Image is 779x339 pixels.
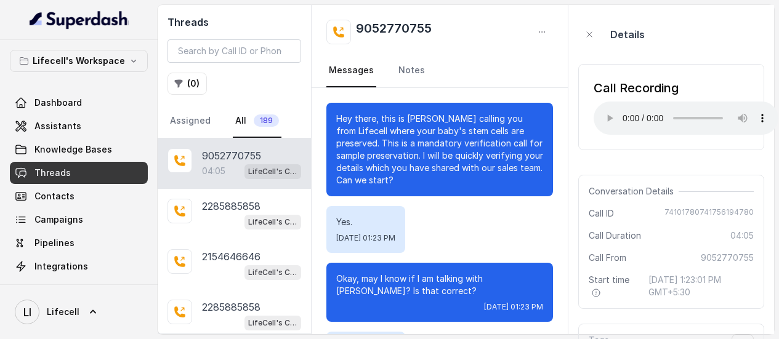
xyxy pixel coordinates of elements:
[10,185,148,207] a: Contacts
[248,166,297,178] p: LifeCell's Call Assistant
[610,27,645,42] p: Details
[202,300,260,314] p: 2285885858
[34,260,88,273] span: Integrations
[10,232,148,254] a: Pipelines
[47,306,79,318] span: Lifecell
[336,233,395,243] span: [DATE] 01:23 PM
[254,114,279,127] span: 189
[730,229,754,242] span: 04:05
[356,20,432,44] h2: 9052770755
[10,295,148,329] a: Lifecell
[589,207,614,220] span: Call ID
[168,15,301,30] h2: Threads
[34,190,75,202] span: Contacts
[648,274,754,298] span: [DATE] 1:23:01 PM GMT+5:30
[589,229,641,242] span: Call Duration
[34,284,88,296] span: API Settings
[248,266,297,279] p: LifeCell's Call Assistant
[34,167,71,179] span: Threads
[664,207,754,220] span: 74101780741756194780
[33,54,125,68] p: Lifecell's Workspace
[594,79,778,97] div: Call Recording
[10,50,148,72] button: Lifecell's Workspace
[10,115,148,137] a: Assistants
[202,199,260,213] p: 2285885858
[589,252,626,264] span: Call From
[34,143,112,156] span: Knowledge Bases
[10,138,148,161] a: Knowledge Bases
[248,317,297,329] p: LifeCell's Call Assistant
[233,105,281,138] a: All189
[594,102,778,135] audio: Your browser does not support the audio element.
[248,216,297,228] p: LifeCell's Call Assistant
[336,113,543,186] p: Hey there, this is [PERSON_NAME] calling you from Lifecell where your baby's stem cells are prese...
[336,216,395,228] p: Yes.
[34,237,75,249] span: Pipelines
[10,255,148,277] a: Integrations
[168,105,213,138] a: Assigned
[168,105,301,138] nav: Tabs
[23,306,31,319] text: LI
[34,213,83,226] span: Campaigns
[701,252,754,264] span: 9052770755
[336,273,543,297] p: Okay, may I know if I am talking with [PERSON_NAME]? Is that correct?
[484,302,543,312] span: [DATE] 01:23 PM
[34,97,82,109] span: Dashboard
[589,274,639,298] span: Start time
[10,279,148,301] a: API Settings
[168,39,301,63] input: Search by Call ID or Phone Number
[34,120,81,132] span: Assistants
[30,10,129,30] img: light.svg
[168,73,207,95] button: (0)
[10,209,148,231] a: Campaigns
[326,54,376,87] a: Messages
[326,54,553,87] nav: Tabs
[202,148,261,163] p: 9052770755
[202,165,225,177] p: 04:05
[589,185,679,197] span: Conversation Details
[10,162,148,184] a: Threads
[396,54,427,87] a: Notes
[202,249,260,264] p: 2154646646
[10,92,148,114] a: Dashboard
